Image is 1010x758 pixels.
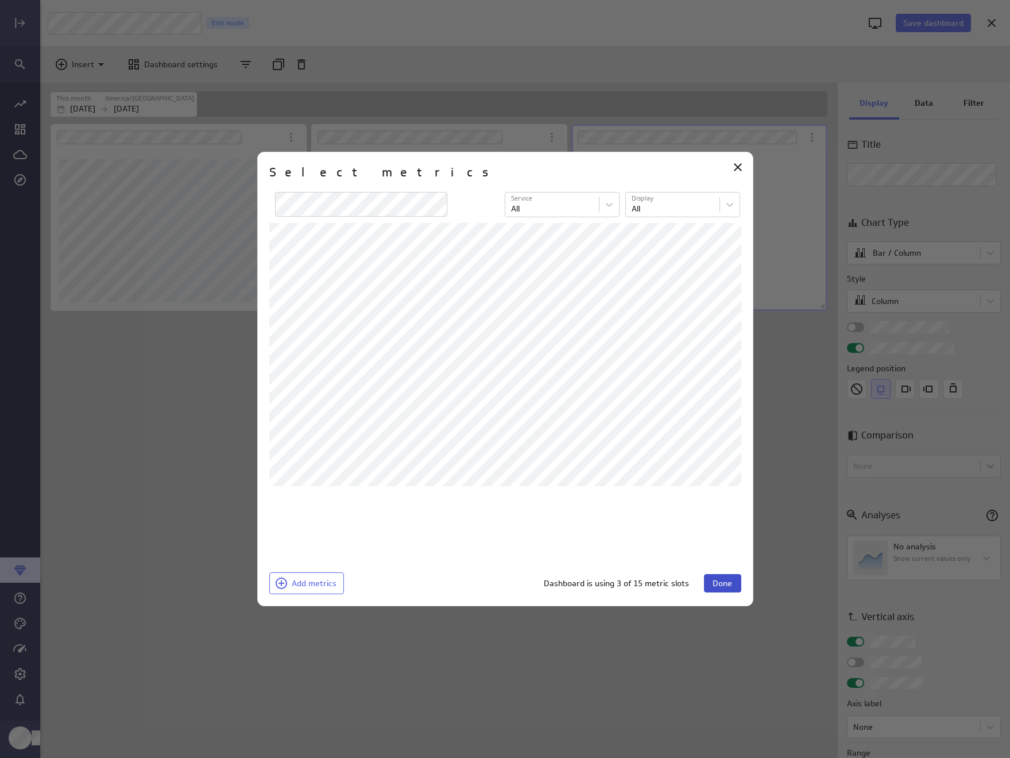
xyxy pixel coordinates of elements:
span: Done [713,578,732,588]
div: All [632,203,640,215]
h2: Select metrics [269,164,500,182]
p: Display [632,194,714,203]
button: Done [704,574,741,592]
p: Dashboard is using 3 of 15 metric slots [544,578,689,590]
button: Add metrics [269,572,344,594]
span: Add metrics [292,578,336,588]
div: Close [728,157,748,177]
div: All [511,203,520,215]
p: Service [511,194,593,203]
